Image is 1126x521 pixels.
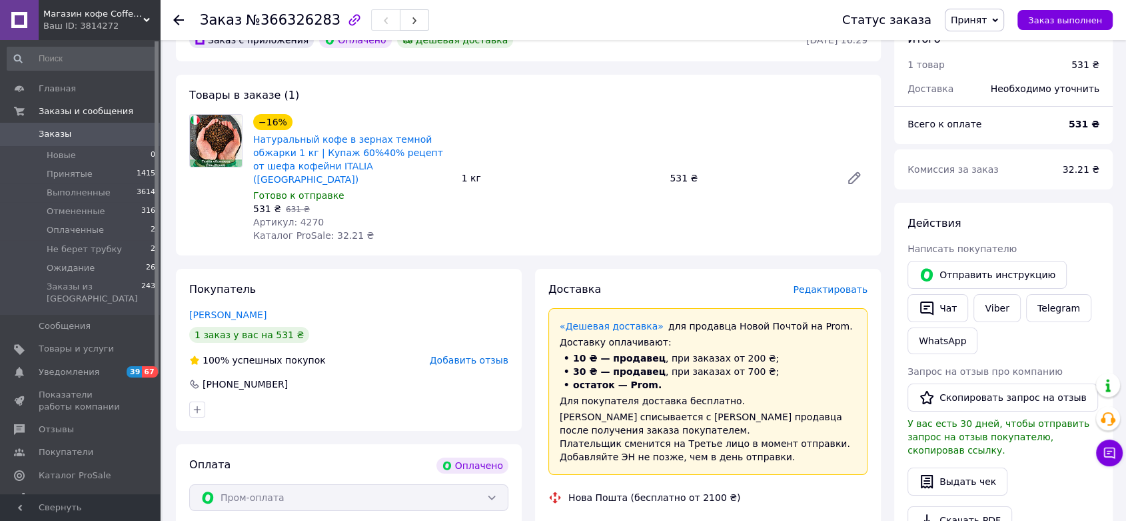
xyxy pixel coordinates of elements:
[253,217,324,227] span: Артикул: 4270
[47,187,111,199] span: Выполненные
[141,205,155,217] span: 316
[246,12,340,28] span: №366326283
[548,283,601,296] span: Доставка
[907,217,961,229] span: Действия
[1026,294,1091,322] a: Telegram
[1063,164,1099,175] span: 32.21 ₴
[190,115,242,167] img: Натуральный кофе в зернах темной обжарки 1 кг | Купаж 60%40% рецепт от шефа кофейни ITALIA (Турин)
[560,336,856,349] div: Доставку оплачивают:
[7,47,157,71] input: Поиск
[560,365,856,378] li: , при заказах от 700 ₴;
[253,203,281,214] span: 531 ₴
[39,366,99,378] span: Уведомления
[907,328,977,354] a: WhatsApp
[127,366,142,378] span: 39
[806,35,867,45] time: [DATE] 16:29
[173,13,184,27] div: Вернуться назад
[253,114,292,130] div: −16%
[907,59,945,70] span: 1 товар
[907,294,968,322] button: Чат
[1069,119,1099,129] b: 531 ₴
[253,230,374,241] span: Каталог ProSale: 32.21 ₴
[43,20,160,32] div: Ваш ID: 3814272
[841,165,867,191] a: Редактировать
[189,310,267,320] a: [PERSON_NAME]
[565,491,744,504] div: Нова Пошта (бесплатно от 2100 ₴)
[43,8,143,20] span: Магазин кофе Coffee Choice
[560,352,856,365] li: , при заказах от 200 ₴;
[664,169,836,187] div: 531 ₴
[47,243,122,255] span: Не берет трубку
[907,119,981,129] span: Всего к оплате
[47,281,141,305] span: Заказы из [GEOGRAPHIC_DATA]
[456,169,665,187] div: 1 кг
[907,261,1067,289] button: Отправить инструкцию
[47,262,95,274] span: Ожидание
[907,366,1063,377] span: Запрос на отзыв про компанию
[151,149,155,161] span: 0
[137,187,155,199] span: 3614
[907,384,1098,412] button: Скопировать запрос на отзыв
[39,343,114,355] span: Товары и услуги
[253,190,344,201] span: Готово к отправке
[907,243,1017,254] span: Написать покупателю
[973,294,1020,322] a: Viber
[39,470,111,482] span: Каталог ProSale
[907,33,940,45] span: Итого
[189,283,256,296] span: Покупатель
[39,83,76,95] span: Главная
[189,354,326,367] div: успешных покупок
[951,15,987,25] span: Принят
[430,355,508,366] span: Добавить отзыв
[47,168,93,180] span: Принятые
[151,243,155,255] span: 2
[189,89,299,101] span: Товары в заказе (1)
[907,83,953,94] span: Доставка
[39,105,133,117] span: Заказы и сообщения
[39,320,91,332] span: Сообщения
[1028,15,1102,25] span: Заказ выполнен
[842,13,931,27] div: Статус заказа
[47,205,105,217] span: Отмененные
[1017,10,1113,30] button: Заказ выполнен
[560,321,664,332] a: «Дешевая доставка»
[907,468,1007,496] button: Выдать чек
[137,168,155,180] span: 1415
[573,380,662,390] span: остаток — Prom.
[1071,58,1099,71] div: 531 ₴
[560,410,856,464] div: [PERSON_NAME] списывается с [PERSON_NAME] продавца после получения заказа покупателем. Плательщик...
[47,149,76,161] span: Новые
[151,224,155,236] span: 2
[200,12,242,28] span: Заказ
[141,281,155,305] span: 243
[39,446,93,458] span: Покупатели
[436,458,508,474] div: Оплачено
[573,366,666,377] span: 30 ₴ — продавец
[983,74,1107,103] div: Необходимо уточнить
[1096,440,1123,466] button: Чат с покупателем
[201,378,289,391] div: [PHONE_NUMBER]
[560,394,856,408] div: Для покупателя доставка бесплатно.
[573,353,666,364] span: 10 ₴ — продавец
[47,224,104,236] span: Оплаченные
[146,262,155,274] span: 26
[39,492,88,504] span: Аналитика
[907,164,999,175] span: Комиссия за заказ
[203,355,229,366] span: 100%
[142,366,157,378] span: 67
[189,327,309,343] div: 1 заказ у вас на 531 ₴
[253,134,443,185] a: Натуральный кофе в зернах темной обжарки 1 кг | Купаж 60%40% рецепт от шефа кофейни ITALIA ([GEOG...
[39,128,71,140] span: Заказы
[286,205,310,214] span: 631 ₴
[560,320,856,333] div: для продавца Новой Почтой на Prom.
[189,458,231,471] span: Оплата
[793,284,867,295] span: Редактировать
[907,418,1089,456] span: У вас есть 30 дней, чтобы отправить запрос на отзыв покупателю, скопировав ссылку.
[39,389,123,413] span: Показатели работы компании
[39,424,74,436] span: Отзывы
